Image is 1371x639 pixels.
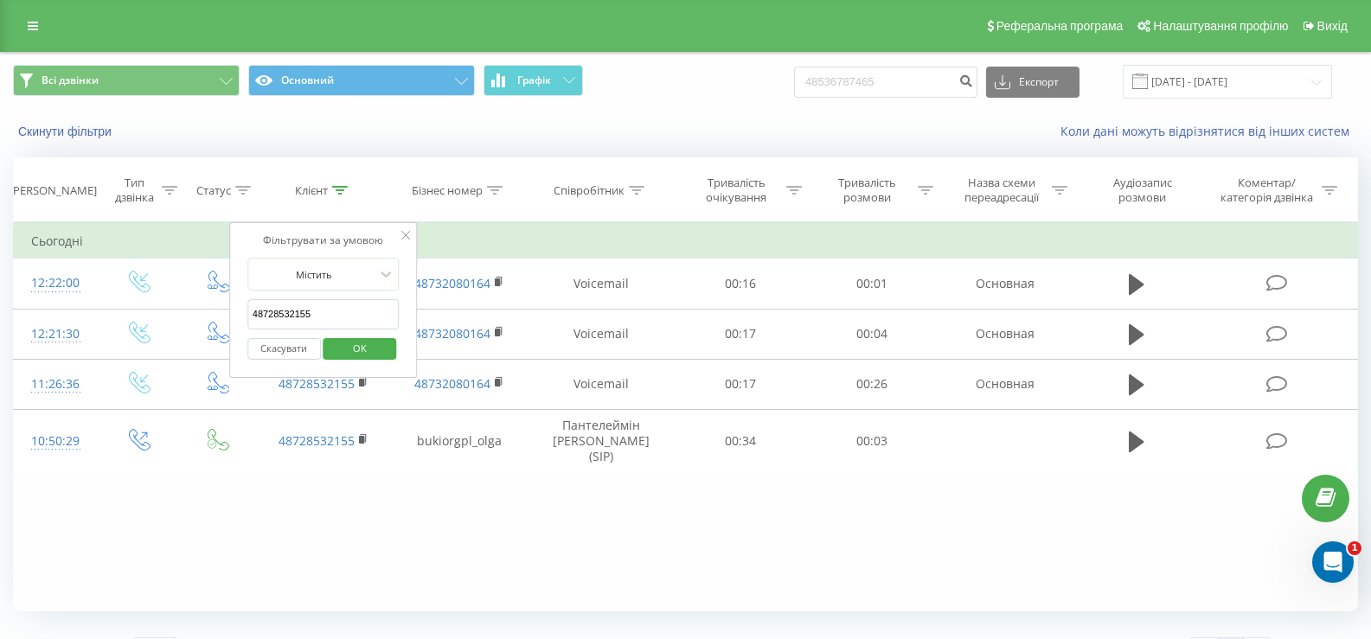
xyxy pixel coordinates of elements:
button: Всі дзвінки [13,65,240,96]
button: Скасувати [247,338,321,360]
button: Експорт [986,67,1080,98]
div: 12:22:00 [31,266,80,300]
div: Бізнес номер [412,183,483,198]
button: Основний [248,65,475,96]
div: 10:50:29 [31,425,80,458]
div: Аудіозапис розмови [1089,176,1195,205]
div: [PERSON_NAME] [10,183,97,198]
td: Voicemail [528,359,675,409]
div: Назва схеми переадресації [955,176,1047,205]
span: 1 [1348,541,1361,555]
span: Налаштування профілю [1153,19,1288,33]
div: Співробітник [554,183,625,198]
a: Коли дані можуть відрізнятися вiд інших систем [1060,123,1358,139]
button: Графік [484,65,583,96]
td: bukiorgpl_olga [391,409,528,473]
div: Фільтрувати за умовою [247,232,400,249]
td: 00:01 [806,259,938,309]
input: Пошук за номером [794,67,977,98]
span: OK [336,335,384,361]
input: Введіть значення [247,299,400,329]
div: Тривалість розмови [822,176,913,205]
a: 48728532155 [279,375,355,392]
div: 11:26:36 [31,367,80,401]
td: 00:26 [806,359,938,409]
a: 48732080164 [414,275,490,291]
div: Тип дзвінка [112,176,157,205]
iframe: Intercom live chat [1312,541,1354,583]
td: Voicemail [528,259,675,309]
a: 48728532155 [279,432,355,449]
td: Основная [937,259,1073,309]
td: 00:34 [675,409,806,473]
button: OK [324,338,397,360]
td: Пантелеймін [PERSON_NAME] (SIP) [528,409,675,473]
div: Статус [196,183,231,198]
td: Основная [937,359,1073,409]
div: Тривалість очікування [690,176,782,205]
td: Основная [937,309,1073,359]
div: Коментар/категорія дзвінка [1216,176,1317,205]
a: 48732080164 [414,375,490,392]
span: Графік [517,74,551,86]
td: 00:17 [675,309,806,359]
td: Voicemail [528,309,675,359]
button: Скинути фільтри [13,124,120,139]
td: 00:03 [806,409,938,473]
td: Сьогодні [14,224,1358,259]
div: 12:21:30 [31,317,80,351]
span: Всі дзвінки [42,73,99,87]
span: Вихід [1317,19,1348,33]
td: 00:17 [675,359,806,409]
td: 00:16 [675,259,806,309]
div: Клієнт [295,183,328,198]
span: Реферальна програма [996,19,1124,33]
a: 48732080164 [414,325,490,342]
td: 00:04 [806,309,938,359]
